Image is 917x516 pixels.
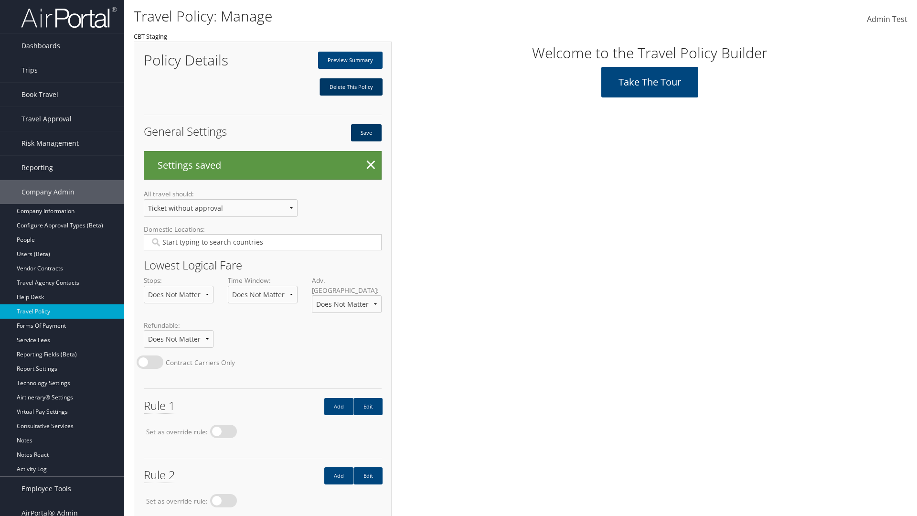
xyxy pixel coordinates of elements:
[363,156,379,175] a: ×
[867,14,907,24] span: Admin Test
[312,276,382,321] label: Adv. [GEOGRAPHIC_DATA]:
[353,467,383,484] a: Edit
[150,237,375,247] input: Domestic Locations:
[21,6,117,29] img: airportal-logo.png
[353,398,383,415] a: Edit
[144,151,382,180] div: Settings saved
[21,58,38,82] span: Trips
[144,321,213,355] label: Refundable:
[351,124,382,141] button: Save
[21,34,60,58] span: Dashboards
[144,126,256,137] h2: General Settings
[144,276,213,311] label: Stops:
[21,83,58,107] span: Book Travel
[146,496,208,506] label: Set as override rule:
[144,53,256,67] h1: Policy Details
[134,32,167,41] small: CBT Staging
[144,189,298,224] label: All travel should:
[318,52,383,69] a: Preview Summary
[144,259,382,271] h2: Lowest Logical Fare
[144,398,175,414] span: Rule 1
[324,467,353,484] a: Add
[134,6,650,26] h1: Travel Policy: Manage
[324,398,353,415] a: Add
[146,427,208,437] label: Set as override rule:
[399,43,900,63] h1: Welcome to the Travel Policy Builder
[228,276,298,311] label: Time Window:
[144,330,213,348] select: Refundable:
[144,467,175,483] span: Rule 2
[21,180,75,204] span: Company Admin
[144,225,382,258] label: Domestic Locations:
[228,286,298,303] select: Time Window:
[21,131,79,155] span: Risk Management
[320,78,383,96] a: Delete This Policy
[21,107,72,131] span: Travel Approval
[21,156,53,180] span: Reporting
[867,5,907,34] a: Admin Test
[166,358,235,367] label: Contract Carriers Only
[21,477,71,501] span: Employee Tools
[144,286,213,303] select: Stops:
[144,199,298,217] select: All travel should:
[601,67,698,97] a: Take the tour
[312,295,382,313] select: Adv. [GEOGRAPHIC_DATA]:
